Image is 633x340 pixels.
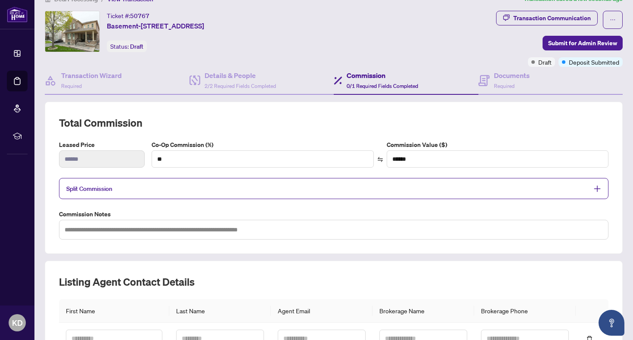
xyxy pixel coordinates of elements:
h4: Details & People [205,70,276,81]
button: Open asap [599,310,624,336]
h2: Total Commission [59,116,608,130]
th: Last Name [169,299,271,323]
span: Required [61,83,82,89]
span: 2/2 Required Fields Completed [205,83,276,89]
div: Split Commission [59,178,608,199]
th: Agent Email [271,299,372,323]
span: 50767 [130,12,149,20]
label: Commission Notes [59,209,608,219]
th: Brokerage Name [372,299,474,323]
span: Split Commission [66,185,112,193]
label: Leased Price [59,140,145,150]
h2: Listing Agent Contact Details [59,275,608,289]
span: swap [377,156,383,162]
th: First Name [59,299,169,323]
div: Ticket #: [107,11,149,21]
span: Submit for Admin Review [548,36,617,50]
div: Transaction Communication [513,11,591,25]
label: Commission Value ($) [387,140,608,150]
h4: Documents [494,70,530,81]
span: plus [593,185,601,193]
span: Draft [130,43,143,50]
span: ellipsis [610,17,616,23]
button: Submit for Admin Review [543,36,623,50]
th: Brokerage Phone [474,299,576,323]
div: Status: [107,41,147,52]
span: 0/1 Required Fields Completed [347,83,418,89]
h4: Transaction Wizard [61,70,122,81]
span: Draft [538,57,552,67]
span: Deposit Submitted [569,57,619,67]
span: Basement-[STREET_ADDRESS] [107,21,204,31]
button: Transaction Communication [496,11,598,25]
label: Co-Op Commission (%) [152,140,373,150]
img: logo [7,6,28,22]
span: Required [494,83,515,89]
img: IMG-E12320048_1.jpg [45,11,99,52]
h4: Commission [347,70,418,81]
span: KD [12,317,23,329]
